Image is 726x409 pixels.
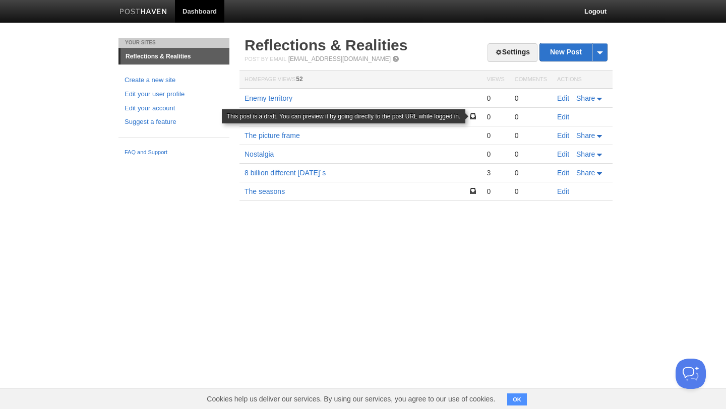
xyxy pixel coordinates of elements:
[487,168,504,177] div: 3
[487,150,504,159] div: 0
[552,71,613,89] th: Actions
[487,112,504,121] div: 0
[125,148,223,157] a: FAQ and Support
[125,75,223,86] a: Create a new site
[118,38,229,48] li: Your Sites
[197,389,505,409] span: Cookies help us deliver our services. By using our services, you agree to our use of cookies.
[557,131,569,140] a: Edit
[515,94,547,103] div: 0
[125,117,223,127] a: Suggest a feature
[576,131,595,140] span: Share
[125,103,223,114] a: Edit your account
[557,113,569,121] a: Edit
[245,113,320,121] a: The stranger in the train
[239,71,481,89] th: Homepage Views
[245,56,286,62] span: Post by Email
[557,150,569,158] a: Edit
[515,150,547,159] div: 0
[488,43,537,62] a: Settings
[487,187,504,196] div: 0
[557,187,569,195] a: Edit
[676,359,706,389] iframe: Help Scout Beacon - Open
[245,37,407,53] a: Reflections & Realities
[576,150,595,158] span: Share
[119,9,167,16] img: Posthaven-bar
[120,48,229,64] a: Reflections & Realities
[515,187,547,196] div: 0
[481,71,509,89] th: Views
[576,169,595,177] span: Share
[507,393,527,405] button: OK
[515,112,547,121] div: 0
[515,131,547,140] div: 0
[510,71,552,89] th: Comments
[515,168,547,177] div: 0
[487,94,504,103] div: 0
[288,55,391,62] a: [EMAIL_ADDRESS][DOMAIN_NAME]
[245,169,326,177] a: 8 billion different [DATE]´s
[296,76,302,83] span: 52
[487,131,504,140] div: 0
[540,43,607,61] a: New Post
[576,94,595,102] span: Share
[245,94,292,102] a: Enemy territory
[245,131,300,140] a: The picture frame
[245,187,285,195] a: The seasons
[125,89,223,100] a: Edit your user profile
[245,150,274,158] a: Nostalgia
[557,169,569,177] a: Edit
[557,94,569,102] a: Edit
